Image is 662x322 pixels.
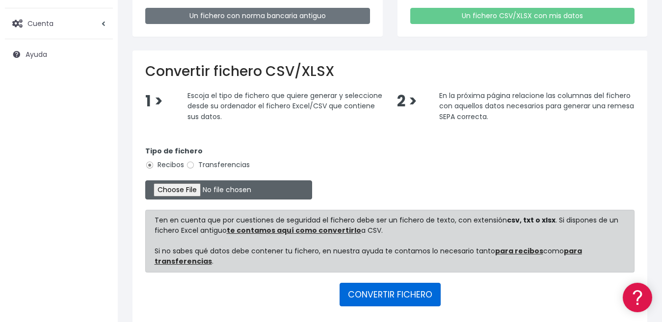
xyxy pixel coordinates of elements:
[227,225,361,235] a: te contamos aquí como convertirlo
[507,215,556,225] strong: csv, txt o xlsx
[145,146,203,156] strong: Tipo de fichero
[410,8,635,24] a: Un fichero CSV/XLSX con mis datos
[186,160,250,170] label: Transferencias
[26,50,47,59] span: Ayuda
[187,90,382,121] span: Escoja el tipo de fichero que quiere generar y seleccione desde su ordenador el fichero Excel/CSV...
[145,160,184,170] label: Recibos
[145,8,370,24] a: Un fichero con norma bancaria antiguo
[145,63,635,80] h2: Convertir fichero CSV/XLSX
[155,246,582,266] a: para transferencias
[340,283,441,306] button: CONVERTIR FICHERO
[495,246,543,256] a: para recibos
[5,44,113,65] a: Ayuda
[439,90,634,121] span: En la próxima página relacione las columnas del fichero con aquellos datos necesarios para genera...
[397,91,417,112] span: 2 >
[145,210,635,272] div: Ten en cuenta que por cuestiones de seguridad el fichero debe ser un fichero de texto, con extens...
[5,13,113,34] a: Cuenta
[27,18,53,28] span: Cuenta
[145,91,163,112] span: 1 >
